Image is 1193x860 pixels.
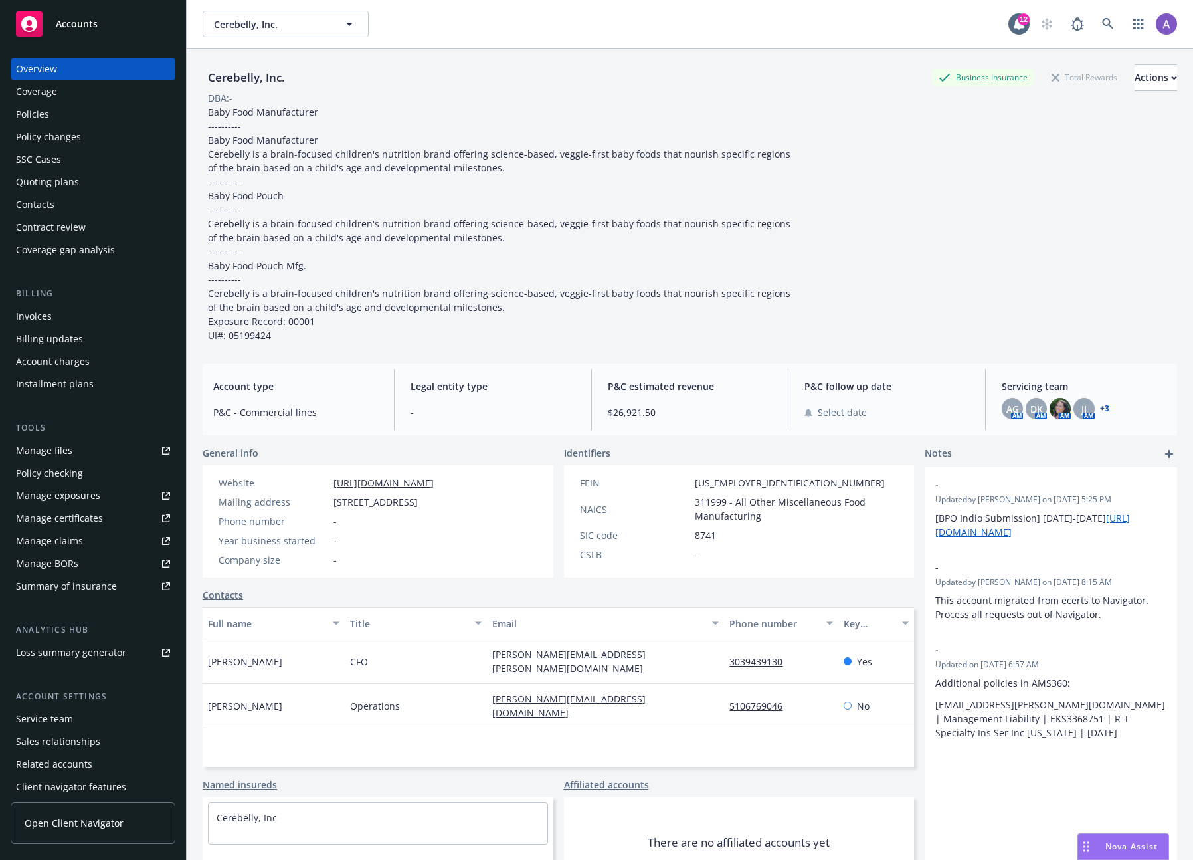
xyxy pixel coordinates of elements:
span: JJ [1081,402,1087,416]
span: Updated by [PERSON_NAME] on [DATE] 5:25 PM [935,494,1166,506]
a: add [1161,446,1177,462]
a: Invoices [11,306,175,327]
div: Account settings [11,690,175,703]
span: P&C estimated revenue [608,379,773,393]
div: Coverage [16,81,57,102]
span: AG [1006,402,1019,416]
div: Policy checking [16,463,83,484]
div: Website [219,476,328,490]
span: - [935,560,1132,574]
a: Start snowing [1034,11,1060,37]
a: Account charges [11,351,175,372]
div: Manage certificates [16,508,103,529]
a: Switch app [1125,11,1152,37]
span: Nova Assist [1105,841,1158,852]
span: DK [1030,402,1043,416]
div: Manage exposures [16,485,100,506]
img: photo [1156,13,1177,35]
span: Identifiers [564,446,610,460]
span: - [695,548,698,562]
a: Billing updates [11,328,175,350]
a: Sales relationships [11,731,175,752]
span: - [935,643,1132,657]
div: Manage claims [16,530,83,552]
div: Installment plans [16,374,94,395]
a: Report a Bug [1064,11,1091,37]
div: Year business started [219,534,328,548]
a: 5106769046 [729,700,793,712]
button: Email [487,607,724,639]
span: - [411,405,575,419]
span: Updated on [DATE] 6:57 AM [935,659,1166,671]
a: Contract review [11,217,175,238]
a: Coverage gap analysis [11,239,175,261]
div: -Updated on [DATE] 6:57 AMAdditional policies in AMS360:[EMAIL_ADDRESS][PERSON_NAME][DOMAIN_NAME]... [925,632,1177,750]
div: Policy changes [16,126,81,148]
div: Drag to move [1078,834,1095,859]
div: DBA: - [208,91,232,105]
span: This account migrated from ecerts to Navigator. Process all requests out of Navigator. [935,594,1151,621]
span: Account type [213,379,378,393]
a: Manage exposures [11,485,175,506]
div: Overview [16,58,57,80]
button: Actions [1135,64,1177,91]
a: Search [1095,11,1121,37]
span: 311999 - All Other Miscellaneous Food Manufacturing [695,495,899,523]
span: Accounts [56,19,98,29]
a: [URL][DOMAIN_NAME] [333,477,434,489]
a: [PERSON_NAME][EMAIL_ADDRESS][PERSON_NAME][DOMAIN_NAME] [492,648,654,675]
span: General info [203,446,258,460]
div: Sales relationships [16,731,100,752]
div: -Updatedby [PERSON_NAME] on [DATE] 8:15 AMThis account migrated from ecerts to Navigator. Process... [925,550,1177,632]
div: Title [350,617,467,631]
div: Total Rewards [1045,69,1124,86]
a: Manage certificates [11,508,175,529]
span: [US_EMPLOYER_IDENTIFICATION_NUMBER] [695,476,885,490]
div: Analytics hub [11,623,175,637]
a: Manage BORs [11,553,175,574]
a: Policy changes [11,126,175,148]
p: [EMAIL_ADDRESS][PERSON_NAME][DOMAIN_NAME] | Management Liability | EKS3368751 | R-T Specialty Ins... [935,698,1166,740]
span: No [857,699,870,713]
div: Summary of insurance [16,576,117,597]
div: NAICS [580,502,689,516]
a: Affiliated accounts [564,778,649,792]
a: 3039439130 [729,655,793,668]
p: Additional policies in AMS360: [935,676,1166,690]
span: Legal entity type [411,379,575,393]
div: SSC Cases [16,149,61,170]
a: Overview [11,58,175,80]
a: Named insureds [203,778,277,792]
div: Client navigator features [16,776,126,798]
button: Title [345,607,487,639]
a: Policies [11,104,175,125]
a: Manage files [11,440,175,461]
a: Accounts [11,5,175,43]
a: [PERSON_NAME][EMAIL_ADDRESS][DOMAIN_NAME] [492,693,646,719]
div: Company size [219,553,328,567]
div: Business Insurance [932,69,1034,86]
button: Full name [203,607,345,639]
span: [PERSON_NAME] [208,699,282,713]
div: Loss summary generator [16,642,126,663]
a: Client navigator features [11,776,175,798]
span: CFO [350,655,368,669]
div: Phone number [219,514,328,528]
span: Select date [818,405,867,419]
div: CSLB [580,548,689,562]
button: Cerebelly, Inc. [203,11,369,37]
button: Phone number [724,607,838,639]
a: Service team [11,708,175,730]
span: - [333,553,337,567]
img: photo [1050,398,1071,419]
a: Contacts [203,588,243,602]
div: Invoices [16,306,52,327]
span: There are no affiliated accounts yet [648,835,830,851]
a: Coverage [11,81,175,102]
div: Billing [11,287,175,300]
span: Yes [857,655,872,669]
a: Manage claims [11,530,175,552]
a: Summary of insurance [11,576,175,597]
div: Related accounts [16,754,92,775]
a: Cerebelly, Inc [217,811,277,824]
